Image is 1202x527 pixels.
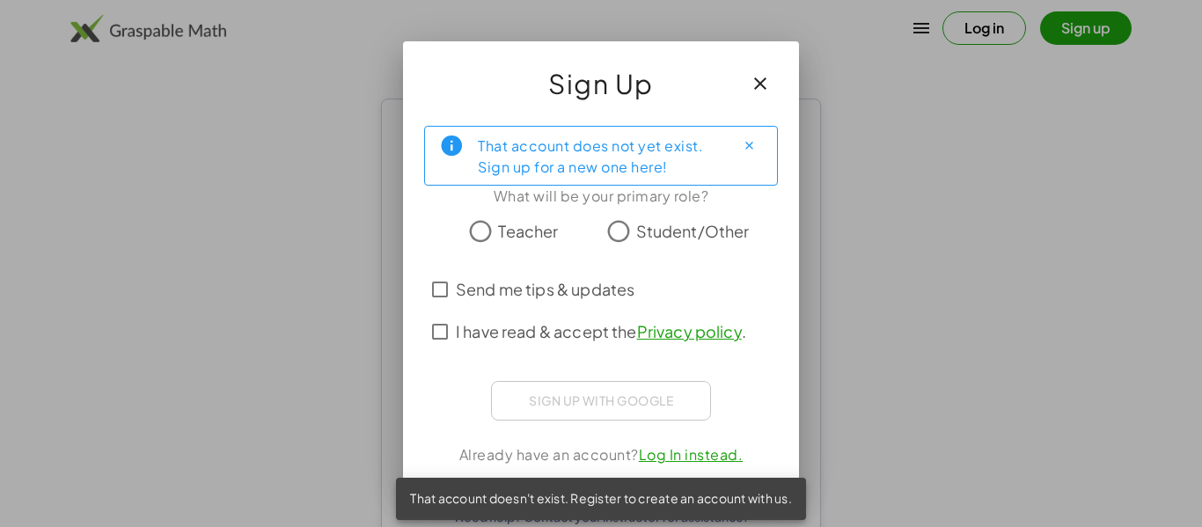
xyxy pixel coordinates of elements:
[636,219,750,243] span: Student/Other
[498,219,558,243] span: Teacher
[735,132,763,160] button: Close
[424,186,778,207] div: What will be your primary role?
[478,134,721,178] div: That account does not yet exist. Sign up for a new one here!
[424,444,778,465] div: Already have an account?
[456,319,746,343] span: I have read & accept the .
[548,62,654,105] span: Sign Up
[639,445,744,464] a: Log In instead.
[396,478,806,520] div: That account doesn't exist. Register to create an account with us.
[637,321,742,341] a: Privacy policy
[456,277,634,301] span: Send me tips & updates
